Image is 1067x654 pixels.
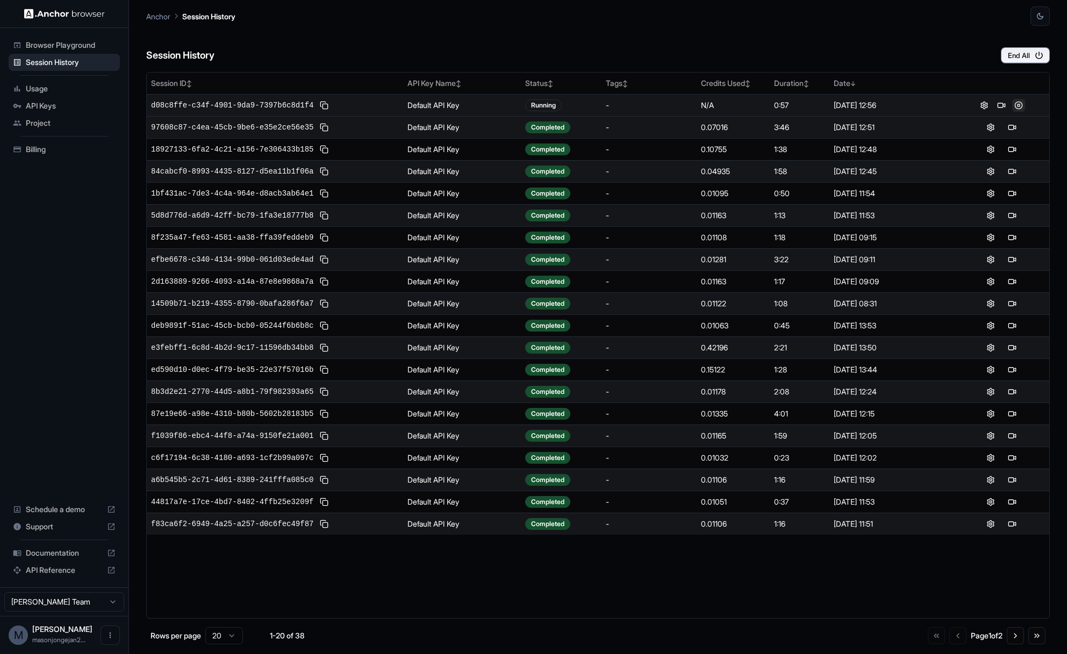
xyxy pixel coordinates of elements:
div: Completed [525,320,570,332]
div: 0.01165 [701,430,765,441]
div: [DATE] 12:48 [834,144,950,155]
div: [DATE] 11:54 [834,188,950,199]
div: 1:38 [774,144,825,155]
td: Default API Key [403,248,520,270]
nav: breadcrumb [146,10,235,22]
div: [DATE] 13:44 [834,364,950,375]
span: 84cabcf0-8993-4435-8127-d5ea11b1f06a [151,166,313,177]
div: - [606,166,692,177]
span: Schedule a demo [26,504,103,515]
div: [DATE] 12:15 [834,408,950,419]
div: [DATE] 12:45 [834,166,950,177]
td: Default API Key [403,380,520,403]
div: - [606,386,692,397]
div: 0.04935 [701,166,765,177]
div: M [9,626,28,645]
div: - [606,519,692,529]
div: 0:45 [774,320,825,331]
div: 0.01063 [701,320,765,331]
td: Default API Key [403,314,520,336]
div: [DATE] 13:50 [834,342,950,353]
td: Default API Key [403,403,520,425]
div: 1:08 [774,298,825,309]
span: 44817a7e-17ce-4bd7-8402-4ffb25e3209f [151,497,313,507]
p: Anchor [146,11,170,22]
span: 2d163889-9266-4093-a14a-87e8e9868a7a [151,276,313,287]
div: 0.15122 [701,364,765,375]
span: 97608c87-c4ea-45cb-9be6-e35e2ce56e35 [151,122,313,133]
div: - [606,210,692,221]
span: 18927133-6fa2-4c21-a156-7e306433b185 [151,144,313,155]
div: [DATE] 12:02 [834,452,950,463]
div: Session History [9,54,120,71]
p: Session History [182,11,235,22]
div: 0.01095 [701,188,765,199]
div: - [606,122,692,133]
div: 0.01163 [701,210,765,221]
div: Completed [525,143,570,155]
div: [DATE] 08:31 [834,298,950,309]
span: Session History [26,57,116,68]
div: Session ID [151,78,399,89]
span: Usage [26,83,116,94]
span: ↕ [187,80,192,88]
div: 0.01122 [701,298,765,309]
div: [DATE] 09:11 [834,254,950,265]
div: Completed [525,210,570,221]
div: 4:01 [774,408,825,419]
div: Project [9,114,120,132]
div: 0.01106 [701,519,765,529]
div: 0.01281 [701,254,765,265]
span: 14509b71-b219-4355-8790-0bafa286f6a7 [151,298,313,309]
div: - [606,276,692,287]
button: End All [1001,47,1050,63]
div: - [606,497,692,507]
td: Default API Key [403,138,520,160]
span: efbe6678-c340-4134-99b0-061d03ede4ad [151,254,313,265]
div: - [606,475,692,485]
div: 0.10755 [701,144,765,155]
div: [DATE] 13:53 [834,320,950,331]
div: 1:58 [774,166,825,177]
span: a6b545b5-2c71-4d61-8389-241fffa085c0 [151,475,313,485]
span: ↓ [850,80,856,88]
div: Date [834,78,950,89]
span: c6f17194-6c38-4180-a693-1cf2b99a097c [151,452,313,463]
div: - [606,320,692,331]
div: Completed [525,298,570,310]
div: 1:16 [774,475,825,485]
td: Default API Key [403,226,520,248]
td: Default API Key [403,447,520,469]
div: - [606,408,692,419]
div: Running [525,99,562,111]
div: - [606,144,692,155]
div: [DATE] 11:53 [834,497,950,507]
span: Support [26,521,103,532]
div: Status [525,78,597,89]
span: Billing [26,144,116,155]
span: 8b3d2e21-2770-44d5-a8b1-79f982393a65 [151,386,313,397]
td: Default API Key [403,204,520,226]
div: 1:13 [774,210,825,221]
div: [DATE] 12:05 [834,430,950,441]
div: 1:59 [774,430,825,441]
div: [DATE] 12:56 [834,100,950,111]
span: Project [26,118,116,128]
div: Completed [525,188,570,199]
div: Support [9,518,120,535]
div: Completed [525,254,570,265]
td: Default API Key [403,160,520,182]
td: Default API Key [403,358,520,380]
div: Completed [525,166,570,177]
span: 87e19e66-a98e-4310-b80b-5602b28183b5 [151,408,313,419]
span: f83ca6f2-6949-4a25-a257-d0c6fec49f87 [151,519,313,529]
div: - [606,342,692,353]
div: 1:16 [774,519,825,529]
div: [DATE] 12:24 [834,386,950,397]
span: ↕ [456,80,461,88]
span: Browser Playground [26,40,116,51]
div: - [606,430,692,441]
div: Completed [525,474,570,486]
td: Default API Key [403,469,520,491]
div: [DATE] 09:15 [834,232,950,243]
